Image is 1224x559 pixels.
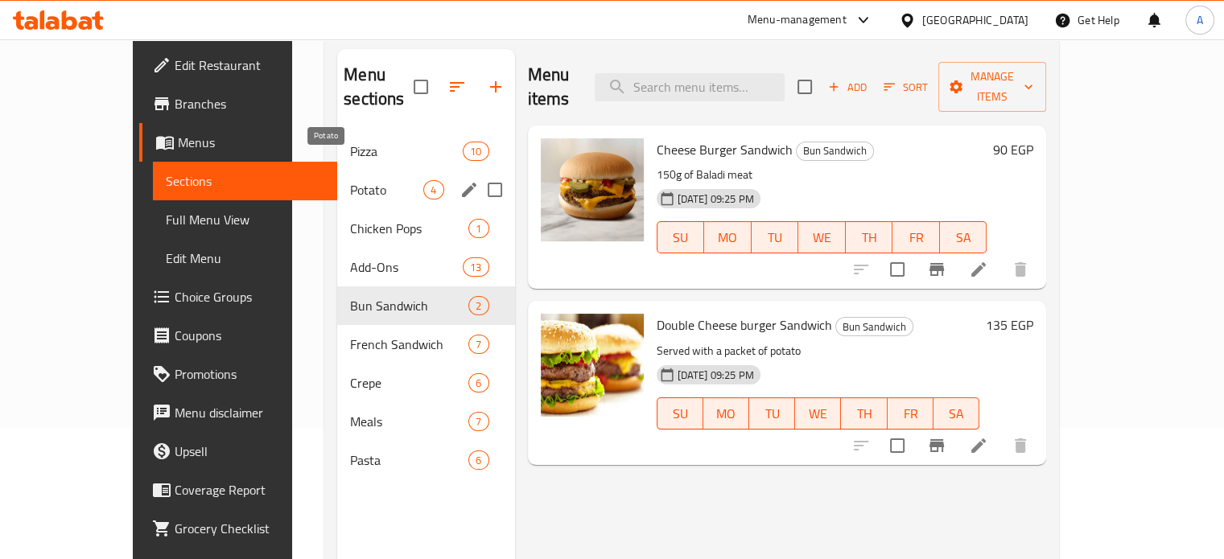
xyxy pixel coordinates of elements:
[438,68,476,106] span: Sort sections
[940,221,987,253] button: SA
[139,84,337,123] a: Branches
[464,260,488,275] span: 13
[917,426,956,465] button: Branch-specific-item
[805,226,839,249] span: WE
[175,287,324,306] span: Choice Groups
[802,402,835,425] span: WE
[796,142,874,161] div: Bun Sandwich
[798,221,846,253] button: WE
[888,397,933,430] button: FR
[139,393,337,432] a: Menu disclaimer
[657,165,987,185] p: 150g of Baladi meat
[880,253,914,286] span: Select to update
[476,68,515,106] button: Add section
[657,313,832,337] span: Double Cheese burger Sandwich
[835,317,913,336] div: Bun Sandwich
[175,326,324,345] span: Coupons
[657,397,703,430] button: SU
[657,221,704,253] button: SU
[175,480,324,499] span: Coverage Report
[873,75,938,100] span: Sort items
[469,298,488,314] span: 2
[541,314,644,417] img: Double Cheese burger Sandwich
[852,226,887,249] span: TH
[946,226,981,249] span: SA
[788,70,822,104] span: Select section
[463,257,488,277] div: items
[468,373,488,393] div: items
[139,432,337,471] a: Upsell
[153,239,337,277] a: Edit Menu
[337,248,514,286] div: Add-Ons13
[404,70,438,104] span: Select all sections
[938,62,1046,112] button: Manage items
[350,335,468,354] span: French Sandwich
[1197,11,1203,29] span: A
[350,180,423,199] span: Potato
[350,219,468,238] span: Chicken Pops
[595,73,785,101] input: search
[337,364,514,402] div: Crepe6
[986,314,1033,336] h6: 135 EGP
[657,341,980,361] p: Served with a packet of potato
[337,286,514,325] div: Bun Sandwich2
[940,402,973,425] span: SA
[749,397,795,430] button: TU
[671,191,760,207] span: [DATE] 09:25 PM
[795,397,841,430] button: WE
[464,144,488,159] span: 10
[657,138,793,162] span: Cheese Burger Sandwich
[175,55,324,75] span: Edit Restaurant
[350,257,463,277] div: Add-Ons
[892,221,940,253] button: FR
[468,335,488,354] div: items
[469,453,488,468] span: 6
[664,402,697,425] span: SU
[350,450,468,470] span: Pasta
[951,67,1033,107] span: Manage items
[899,226,933,249] span: FR
[166,210,324,229] span: Full Menu View
[797,142,873,160] span: Bun Sandwich
[175,442,324,461] span: Upsell
[822,75,873,100] span: Add item
[469,221,488,236] span: 1
[166,171,324,191] span: Sections
[1001,426,1040,465] button: delete
[541,138,644,241] img: Cheese Burger Sandwich
[139,46,337,84] a: Edit Restaurant
[337,441,514,479] div: Pasta6
[468,450,488,470] div: items
[469,376,488,391] span: 6
[350,373,468,393] span: Crepe
[703,397,749,430] button: MO
[993,138,1033,161] h6: 90 EGP
[175,403,324,422] span: Menu disclaimer
[153,162,337,200] a: Sections
[822,75,873,100] button: Add
[337,125,514,486] nav: Menu sections
[836,318,913,336] span: Bun Sandwich
[528,63,576,111] h2: Menu items
[664,226,698,249] span: SU
[880,429,914,462] span: Select to update
[175,364,324,384] span: Promotions
[469,414,488,430] span: 7
[350,142,463,161] span: Pizza
[752,221,799,253] button: TU
[350,412,468,431] span: Meals
[748,10,847,30] div: Menu-management
[468,219,488,238] div: items
[139,123,337,162] a: Menus
[463,142,488,161] div: items
[469,337,488,352] span: 7
[671,368,760,383] span: [DATE] 09:25 PM
[826,78,869,97] span: Add
[846,221,893,253] button: TH
[153,200,337,239] a: Full Menu View
[841,397,887,430] button: TH
[711,226,745,249] span: MO
[880,75,932,100] button: Sort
